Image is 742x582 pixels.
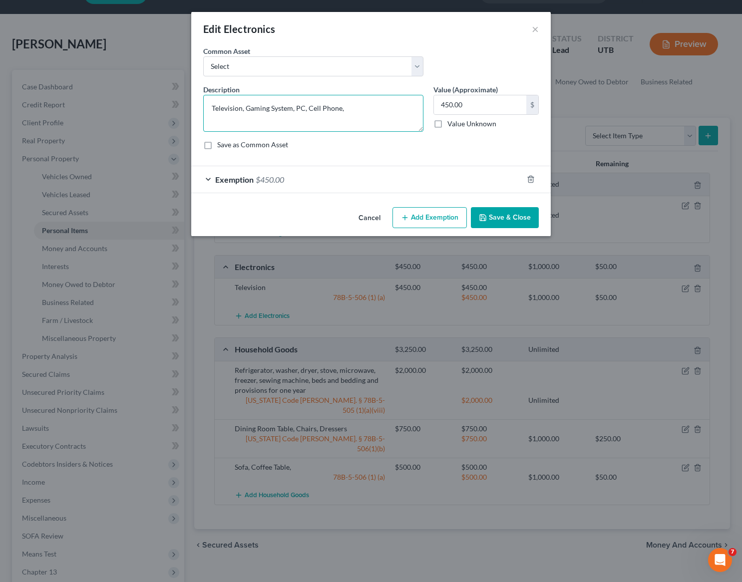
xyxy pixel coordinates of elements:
span: $450.00 [256,175,284,184]
label: Common Asset [203,46,250,56]
button: Save & Close [471,207,539,228]
input: 0.00 [434,95,526,114]
label: Value (Approximate) [433,84,498,95]
span: 7 [729,548,737,556]
label: Value Unknown [447,119,496,129]
span: Exemption [215,175,254,184]
div: $ [526,95,538,114]
label: Save as Common Asset [217,140,288,150]
iframe: Intercom live chat [708,548,732,572]
button: × [532,23,539,35]
span: Description [203,85,240,94]
button: Add Exemption [392,207,467,228]
div: Edit Electronics [203,22,275,36]
button: Cancel [351,208,388,228]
